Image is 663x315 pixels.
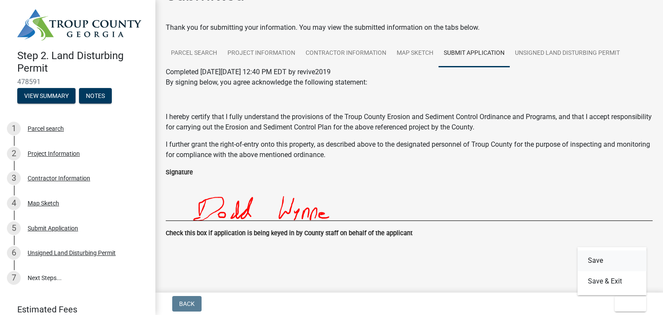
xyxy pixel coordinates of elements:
[17,78,138,86] span: 478591
[391,40,439,67] a: Map Sketch
[166,68,331,76] span: Completed [DATE][DATE] 12:40 PM EDT by revive2019
[222,40,300,67] a: Project Information
[172,296,202,312] button: Back
[7,246,21,260] div: 6
[17,9,142,41] img: Troup County, Georgia
[79,93,112,100] wm-modal-confirm: Notes
[28,250,116,256] div: Unsigned Land Disturbing Permit
[79,88,112,104] button: Notes
[166,77,653,88] p: By signing below, you agree acknowledge the following statement:
[166,177,497,220] img: 8u9YvaAAAABklEQVQDAOVlkrnoFTAfAAAAAElFTkSuQmCC
[300,40,391,67] a: Contractor Information
[622,300,634,307] span: Exit
[17,93,76,100] wm-modal-confirm: Summary
[578,247,647,295] div: Exit
[615,296,646,312] button: Exit
[7,171,21,185] div: 3
[28,225,78,231] div: Submit Application
[28,126,64,132] div: Parcel search
[7,221,21,235] div: 5
[578,250,647,271] button: Save
[17,50,148,75] h4: Step 2. Land Disturbing Permit
[7,196,21,210] div: 4
[439,40,510,67] a: Submit Application
[179,300,195,307] span: Back
[166,170,193,176] label: Signature
[28,151,80,157] div: Project Information
[166,112,653,132] p: I hereby certify that I fully understand the provisions of the Troup County Erosion and Sediment ...
[17,88,76,104] button: View Summary
[578,271,647,292] button: Save & Exit
[7,147,21,161] div: 2
[7,122,21,135] div: 1
[166,139,653,160] p: I further grant the right-of-entry onto this property, as described above to the designated perso...
[7,271,21,285] div: 7
[28,200,59,206] div: Map Sketch
[166,40,222,67] a: Parcel search
[166,230,413,236] label: Check this box if application is being keyed in by County staff on behalf of the applicant
[28,175,90,181] div: Contractor Information
[166,22,653,33] div: Thank you for submitting your information. You may view the submitted information on the tabs below.
[510,40,625,67] a: Unsigned Land Disturbing Permit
